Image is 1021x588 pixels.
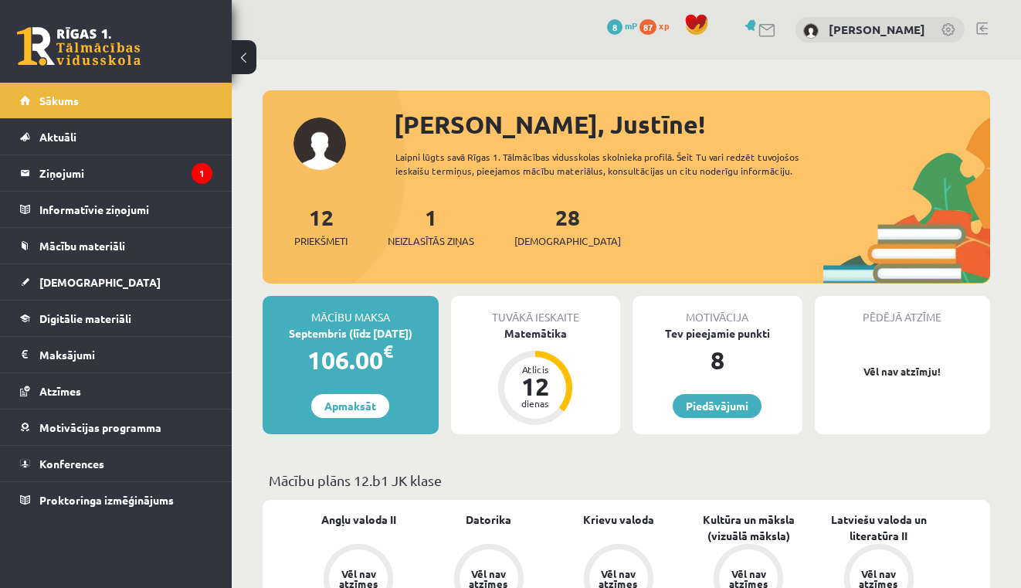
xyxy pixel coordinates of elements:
[639,19,656,35] span: 87
[192,163,212,184] i: 1
[20,119,212,155] a: Aktuāli
[39,155,212,191] legend: Ziņojumi
[659,19,669,32] span: xp
[17,27,141,66] a: Rīgas 1. Tālmācības vidusskola
[388,203,474,249] a: 1Neizlasītās ziņas
[388,233,474,249] span: Neizlasītās ziņas
[20,228,212,263] a: Mācību materiāli
[512,374,558,399] div: 12
[263,296,439,325] div: Mācību maksa
[512,399,558,408] div: dienas
[451,296,621,325] div: Tuvākā ieskaite
[39,420,161,434] span: Motivācijas programma
[625,19,637,32] span: mP
[20,482,212,518] a: Proktoringa izmēģinājums
[607,19,637,32] a: 8 mP
[20,446,212,481] a: Konferences
[633,296,802,325] div: Motivācija
[39,311,131,325] span: Digitālie materiāli
[39,93,79,107] span: Sākums
[294,233,348,249] span: Priekšmeti
[829,22,925,37] a: [PERSON_NAME]
[39,239,125,253] span: Mācību materiāli
[269,470,984,491] p: Mācību plāns 12.b1 JK klase
[294,203,348,249] a: 12Priekšmeti
[20,155,212,191] a: Ziņojumi1
[39,192,212,227] legend: Informatīvie ziņojumi
[39,130,76,144] span: Aktuāli
[394,106,990,143] div: [PERSON_NAME], Justīne!
[814,512,944,544] a: Latviešu valoda un literatūra II
[583,512,654,528] a: Krievu valoda
[395,150,832,178] div: Laipni lūgts savā Rīgas 1. Tālmācības vidusskolas skolnieka profilā. Šeit Tu vari redzēt tuvojošo...
[466,512,511,528] a: Datorika
[39,337,212,372] legend: Maksājumi
[263,342,439,379] div: 106.00
[512,365,558,374] div: Atlicis
[39,384,81,398] span: Atzīmes
[815,296,991,325] div: Pēdējā atzīme
[451,325,621,427] a: Matemātika Atlicis 12 dienas
[20,192,212,227] a: Informatīvie ziņojumi
[514,203,621,249] a: 28[DEMOGRAPHIC_DATA]
[20,264,212,300] a: [DEMOGRAPHIC_DATA]
[451,325,621,342] div: Matemātika
[39,493,174,507] span: Proktoringa izmēģinājums
[823,364,983,379] p: Vēl nav atzīmju!
[639,19,677,32] a: 87 xp
[607,19,622,35] span: 8
[383,340,393,362] span: €
[20,301,212,336] a: Digitālie materiāli
[633,342,802,379] div: 8
[683,512,813,544] a: Kultūra un māksla (vizuālā māksla)
[20,337,212,372] a: Maksājumi
[673,394,762,418] a: Piedāvājumi
[263,325,439,342] div: Septembris (līdz [DATE])
[20,410,212,445] a: Motivācijas programma
[803,23,819,39] img: Justīne Everte
[20,373,212,409] a: Atzīmes
[20,83,212,118] a: Sākums
[39,275,161,289] span: [DEMOGRAPHIC_DATA]
[633,325,802,342] div: Tev pieejamie punkti
[39,457,104,471] span: Konferences
[311,394,389,418] a: Apmaksāt
[514,233,621,249] span: [DEMOGRAPHIC_DATA]
[321,512,396,528] a: Angļu valoda II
